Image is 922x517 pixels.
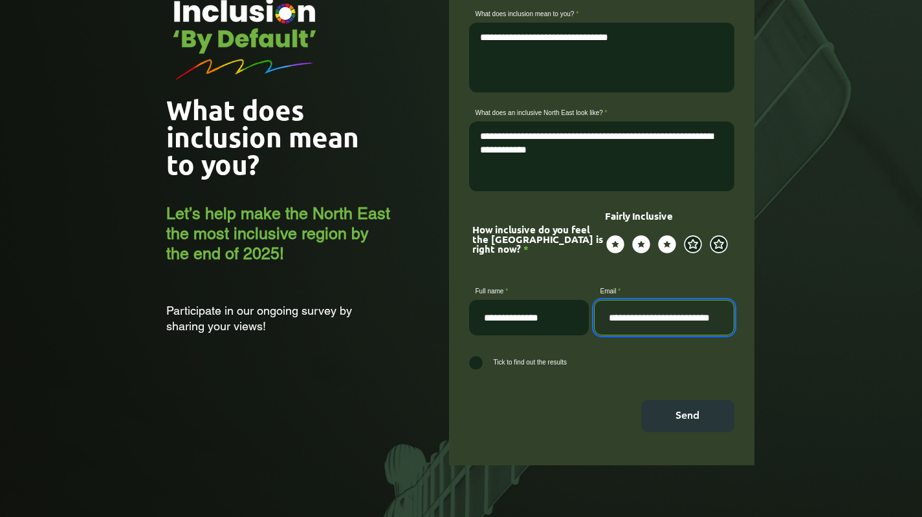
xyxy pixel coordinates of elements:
[494,359,567,366] span: Tick to find out the results
[469,11,734,17] label: What does inclusion mean to you?
[166,204,390,263] span: Let’s help make the North East the most inclusive region by the end of 2025!
[469,110,734,116] label: What does an inclusive North East look like?
[469,288,589,295] label: Full name
[166,304,352,333] span: Participate in our ongoing survey by sharing your views!
[675,408,699,423] span: Send
[641,400,734,432] button: Send
[166,92,359,181] span: What does inclusion mean to you?
[472,225,605,254] div: How inclusive do you feel the [GEOGRAPHIC_DATA] is right now?
[594,288,734,295] label: Email
[605,209,729,224] span: Fairly Inclusive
